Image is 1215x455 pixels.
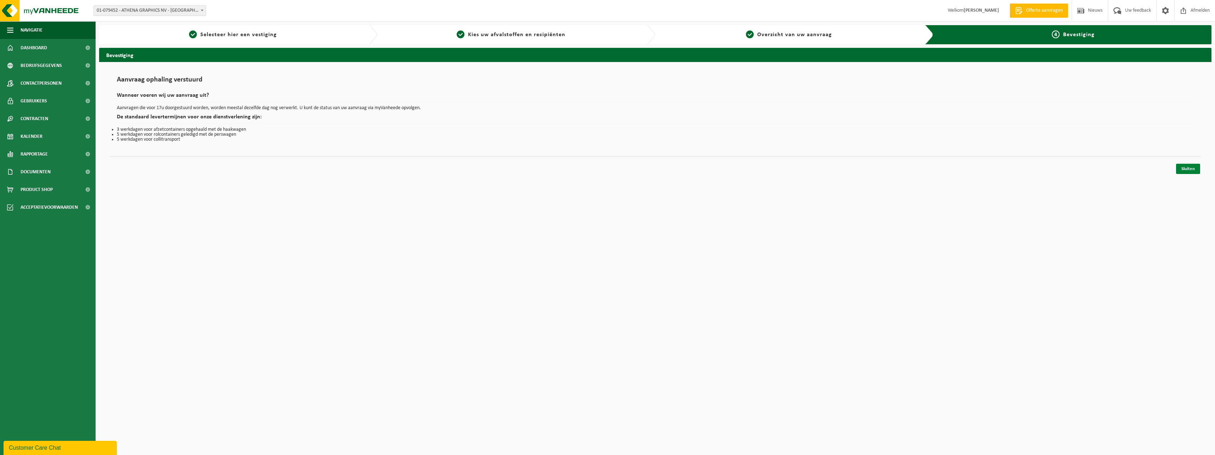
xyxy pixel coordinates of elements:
[21,110,48,128] span: Contracten
[21,145,48,163] span: Rapportage
[21,92,47,110] span: Gebruikers
[99,48,1211,62] h2: Bevestiging
[381,30,641,39] a: 2Kies uw afvalstoffen en recipiënten
[468,32,565,38] span: Kies uw afvalstoffen en recipiënten
[21,198,78,216] span: Acceptatievoorwaarden
[93,5,206,16] span: 01-079452 - ATHENA GRAPHICS NV - ROESELARE
[117,127,1194,132] li: 3 werkdagen voor afzetcontainers opgehaald met de haakwagen
[964,8,999,13] strong: [PERSON_NAME]
[457,30,464,38] span: 2
[117,106,1194,111] p: Aanvragen die voor 17u doorgestuurd worden, worden meestal dezelfde dag nog verwerkt. U kunt de s...
[1063,32,1095,38] span: Bevestiging
[117,132,1194,137] li: 5 werkdagen voor rolcontainers geledigd met de perswagen
[21,39,47,57] span: Dashboard
[21,181,53,198] span: Product Shop
[21,128,42,145] span: Kalender
[21,163,51,181] span: Documenten
[200,32,277,38] span: Selecteer hier een vestiging
[117,114,1194,124] h2: De standaard levertermijnen voor onze dienstverlening zijn:
[94,6,206,16] span: 01-079452 - ATHENA GRAPHICS NV - ROESELARE
[21,21,42,39] span: Navigatie
[1024,7,1065,14] span: Offerte aanvragen
[117,92,1194,102] h2: Wanneer voeren wij uw aanvraag uit?
[189,30,197,38] span: 1
[4,439,118,455] iframe: chat widget
[1052,30,1060,38] span: 4
[1176,164,1200,174] a: Sluiten
[746,30,754,38] span: 3
[1010,4,1068,18] a: Offerte aanvragen
[659,30,919,39] a: 3Overzicht van uw aanvraag
[21,74,62,92] span: Contactpersonen
[103,30,363,39] a: 1Selecteer hier een vestiging
[117,76,1194,87] h1: Aanvraag ophaling verstuurd
[21,57,62,74] span: Bedrijfsgegevens
[117,137,1194,142] li: 5 werkdagen voor collitransport
[757,32,832,38] span: Overzicht van uw aanvraag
